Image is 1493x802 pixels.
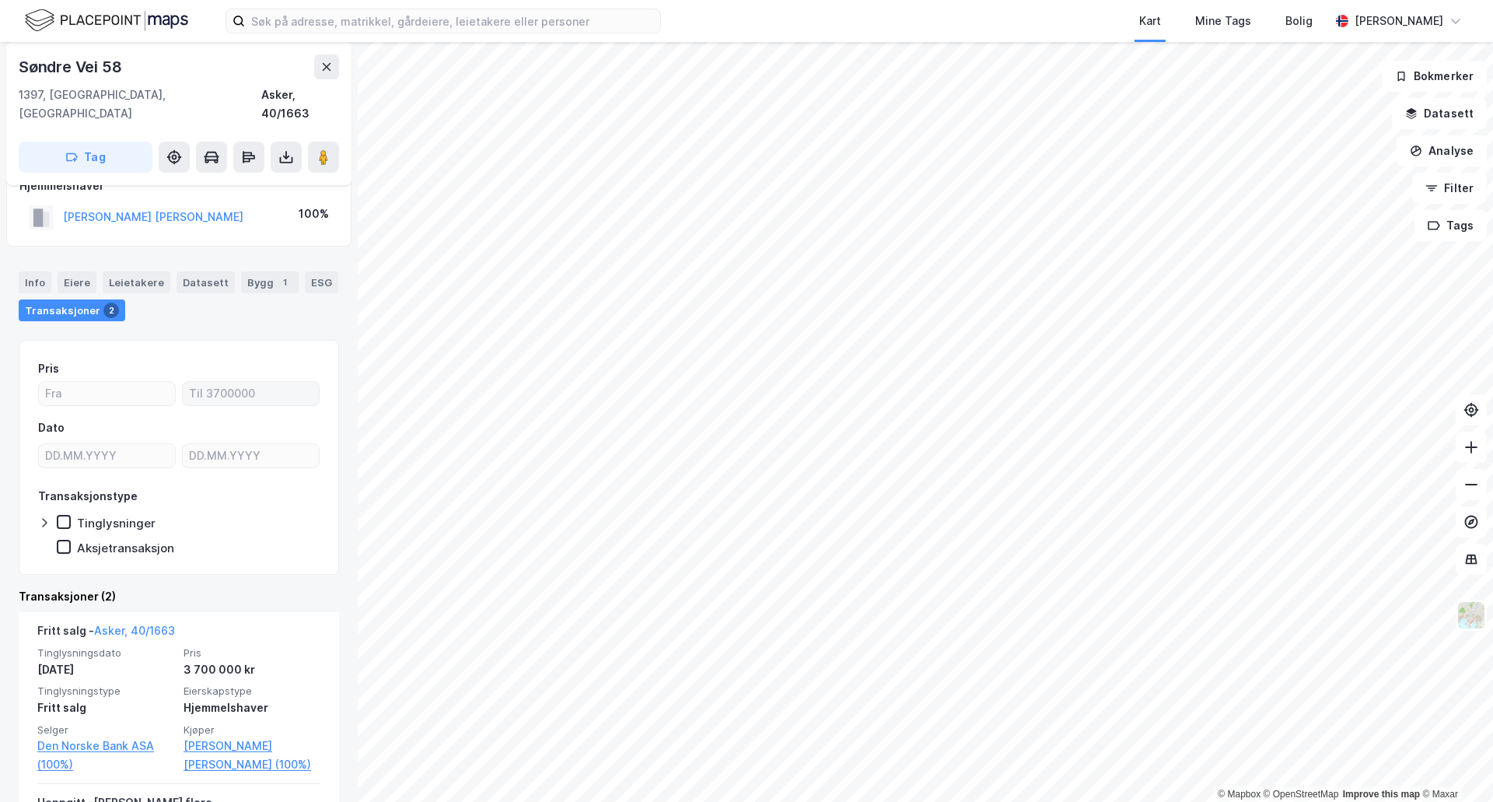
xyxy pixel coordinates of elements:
button: Filter [1412,173,1487,204]
div: Eiere [58,271,96,293]
div: Leietakere [103,271,170,293]
div: Aksjetransaksjon [77,541,174,555]
button: Datasett [1392,98,1487,129]
div: Hjemmelshaver [19,177,338,195]
div: Info [19,271,51,293]
div: Søndre Vei 58 [19,54,124,79]
div: Pris [38,359,59,378]
div: Transaksjoner [19,299,125,321]
a: Asker, 40/1663 [94,624,175,637]
span: Pris [184,646,320,660]
div: Hjemmelshaver [184,699,320,717]
span: Eierskapstype [184,685,320,698]
div: 1 [277,275,292,290]
div: Kontrollprogram for chat [1415,727,1493,802]
input: Fra [39,382,175,405]
button: Tags [1414,210,1487,241]
button: Bokmerker [1382,61,1487,92]
input: DD.MM.YYYY [183,444,319,468]
div: ESG [305,271,338,293]
div: 3 700 000 kr [184,660,320,679]
iframe: Chat Widget [1415,727,1493,802]
div: Transaksjoner (2) [19,587,339,606]
img: Z [1456,601,1486,630]
div: Bygg [241,271,299,293]
button: Tag [19,142,152,173]
a: Improve this map [1343,789,1420,800]
div: 100% [299,205,329,223]
input: Søk på adresse, matrikkel, gårdeiere, leietakere eller personer [245,9,660,33]
span: Kjøper [184,723,320,737]
span: Tinglysningstype [37,685,174,698]
a: [PERSON_NAME] [PERSON_NAME] (100%) [184,737,320,774]
div: [DATE] [37,660,174,679]
a: OpenStreetMap [1264,789,1339,800]
div: Kart [1139,12,1161,30]
div: 2 [103,303,119,318]
div: 1397, [GEOGRAPHIC_DATA], [GEOGRAPHIC_DATA] [19,86,261,123]
a: Mapbox [1218,789,1260,800]
div: [PERSON_NAME] [1355,12,1443,30]
div: Transaksjonstype [38,487,138,506]
div: Dato [38,419,65,437]
img: logo.f888ab2527a4732fd821a326f86c7f29.svg [25,7,188,34]
input: Til 3700000 [183,382,319,405]
input: DD.MM.YYYY [39,444,175,468]
div: Tinglysninger [77,516,156,531]
div: Mine Tags [1195,12,1251,30]
span: Selger [37,723,174,737]
div: Fritt salg - [37,622,175,646]
div: Datasett [177,271,235,293]
div: Asker, 40/1663 [261,86,339,123]
button: Analyse [1397,135,1487,166]
div: Fritt salg [37,699,174,717]
div: Bolig [1285,12,1313,30]
span: Tinglysningsdato [37,646,174,660]
a: Den Norske Bank ASA (100%) [37,737,174,774]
